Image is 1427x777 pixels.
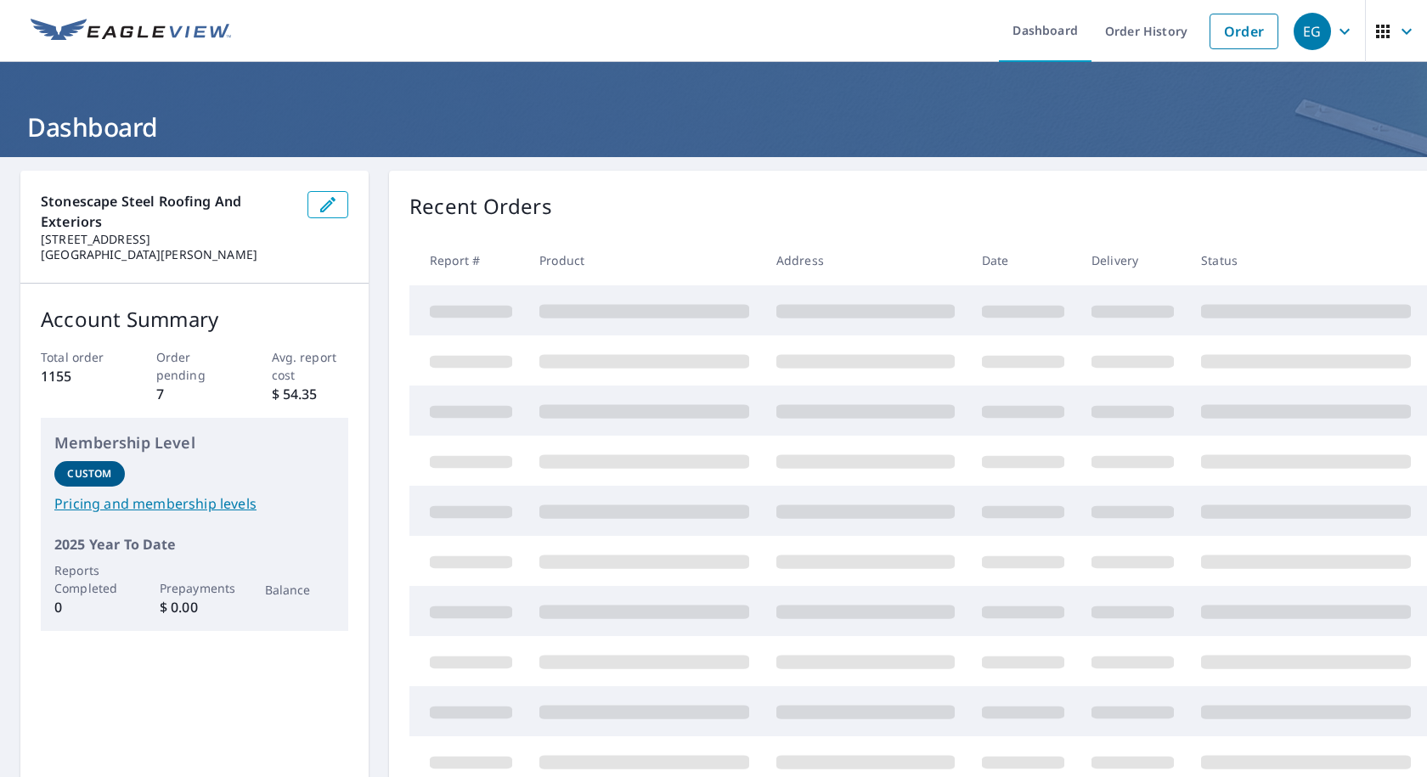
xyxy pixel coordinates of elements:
th: Date [968,235,1078,285]
p: Order pending [156,348,234,384]
div: EG [1294,13,1331,50]
p: Prepayments [160,579,230,597]
h1: Dashboard [20,110,1407,144]
p: $ 0.00 [160,597,230,617]
p: Recent Orders [409,191,552,222]
th: Product [526,235,763,285]
p: 1155 [41,366,118,386]
img: EV Logo [31,19,231,44]
th: Status [1187,235,1424,285]
p: Membership Level [54,431,335,454]
p: Reports Completed [54,561,125,597]
a: Order [1210,14,1278,49]
p: $ 54.35 [272,384,349,404]
p: Stonescape Steel Roofing and Exteriors [41,191,294,232]
p: [GEOGRAPHIC_DATA][PERSON_NAME] [41,247,294,262]
th: Report # [409,235,526,285]
p: Account Summary [41,304,348,335]
p: 0 [54,597,125,617]
p: Avg. report cost [272,348,349,384]
th: Address [763,235,968,285]
a: Pricing and membership levels [54,493,335,514]
p: Custom [67,466,111,481]
th: Delivery [1078,235,1187,285]
p: [STREET_ADDRESS] [41,232,294,247]
p: 2025 Year To Date [54,534,335,555]
p: Balance [265,581,336,599]
p: 7 [156,384,234,404]
p: Total order [41,348,118,366]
